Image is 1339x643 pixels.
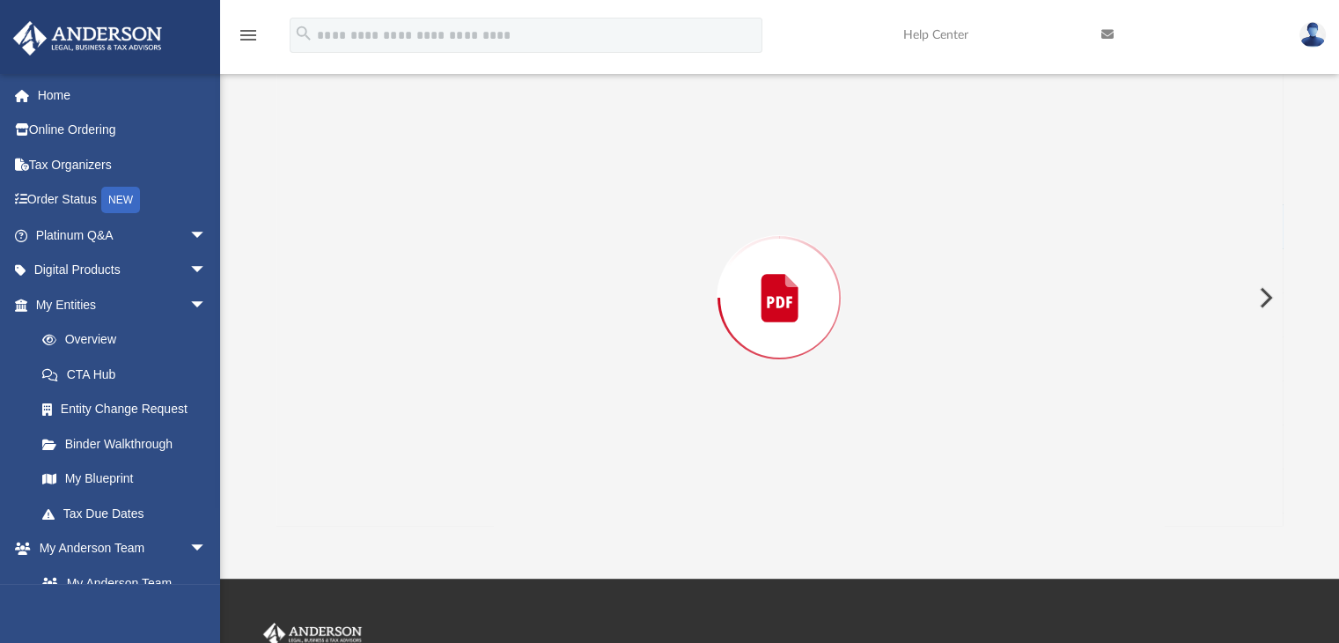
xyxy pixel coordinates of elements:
a: Entity Change Request [25,392,233,427]
a: Tax Due Dates [25,496,233,531]
span: arrow_drop_down [189,287,224,323]
a: Platinum Q&Aarrow_drop_down [12,218,233,253]
i: search [294,24,313,43]
a: Binder Walkthrough [25,426,233,462]
span: arrow_drop_down [189,531,224,567]
a: Home [12,78,233,113]
a: menu [238,33,259,46]
span: arrow_drop_down [189,253,224,289]
div: NEW [101,187,140,213]
a: Online Ordering [12,113,233,148]
span: arrow_drop_down [189,218,224,254]
a: My Entitiesarrow_drop_down [12,287,233,322]
a: Digital Productsarrow_drop_down [12,253,233,288]
a: CTA Hub [25,357,233,392]
i: menu [238,25,259,46]
a: My Anderson Teamarrow_drop_down [12,531,224,566]
a: Overview [25,322,233,358]
img: Anderson Advisors Platinum Portal [8,21,167,55]
button: Next File [1245,273,1284,322]
div: Preview [276,25,1284,526]
a: Order StatusNEW [12,182,233,218]
a: My Anderson Team [25,565,216,601]
a: Tax Organizers [12,147,233,182]
img: User Pic [1299,22,1326,48]
a: My Blueprint [25,462,224,497]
